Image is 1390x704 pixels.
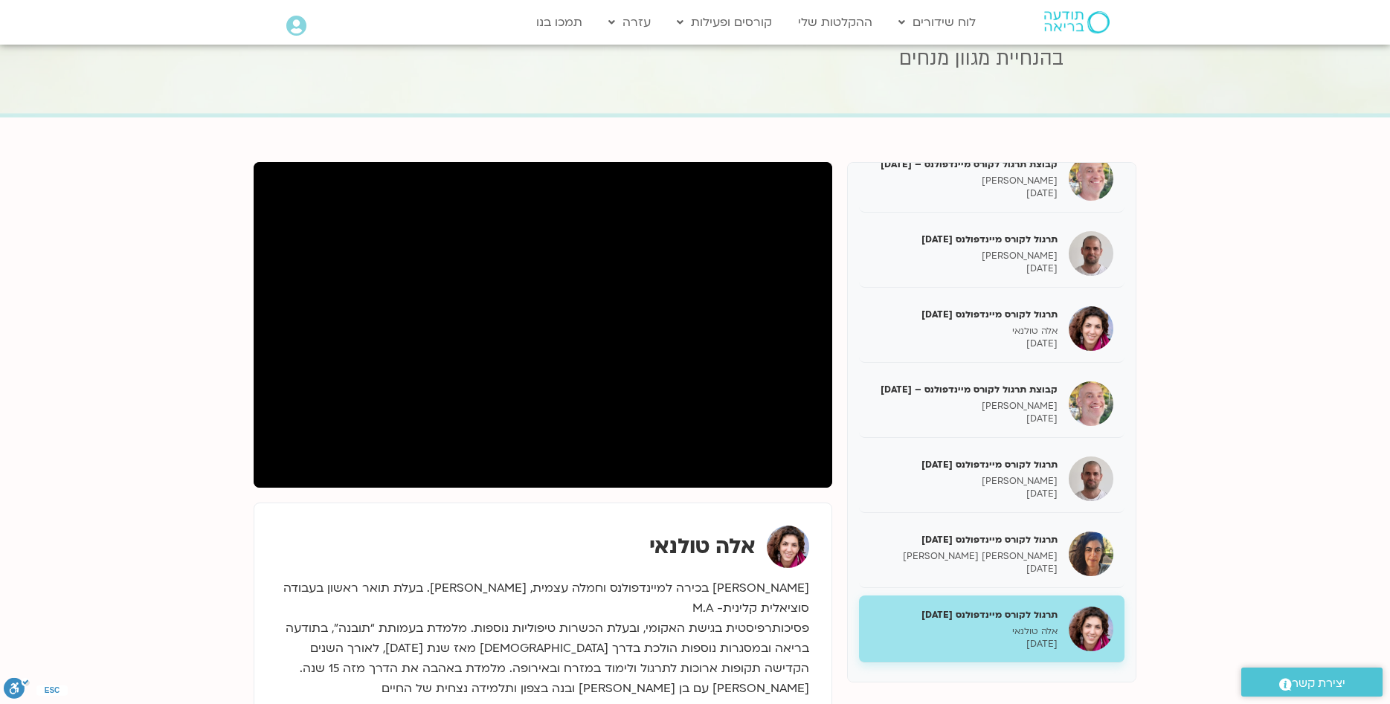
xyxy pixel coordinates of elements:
img: תרגול לקורס מיינדפולנס 23.7.25 [1069,231,1113,276]
img: תרגול לקורס מיינדפולנס 31.7.25 [1069,532,1113,576]
p: [DATE] [870,563,1058,575]
p: [DATE] [870,488,1058,500]
img: קבוצת תרגול לקורס מיינדפולנס – 22.7.25 [1069,156,1113,201]
p: [DATE] [870,338,1058,350]
h5: תרגול לקורס מיינדפולנס [DATE] [870,608,1058,621]
strong: אלה טולנאי [649,532,756,561]
p: [PERSON_NAME] [870,250,1058,262]
h5: קבוצת תרגול לקורס מיינדפולנס – [DATE] [870,383,1058,396]
h5: קבוצת תרגול לקורס מיינדפולנס – [DATE] [870,158,1058,171]
p: [PERSON_NAME] [870,400,1058,413]
span: יצירת קשר [1292,674,1345,694]
p: [DATE] [870,187,1058,200]
p: [PERSON_NAME] בכירה למיינדפולנס וחמלה עצמית, [PERSON_NAME]. בעלת תואר ראשון בעבודה סוציאלית קליני... [277,578,809,699]
p: [PERSON_NAME] [PERSON_NAME] [870,550,1058,563]
h5: תרגול לקורס מיינדפולנס [DATE] [870,458,1058,471]
img: קבוצת תרגול לקורס מיינדפולנס – 29.7.25 [1069,381,1113,426]
img: תרגול לקורס מיינדפולנס 27.7.25 [1069,306,1113,351]
p: [DATE] [870,638,1058,650]
p: [PERSON_NAME] [870,475,1058,488]
p: [DATE] [870,262,1058,275]
h5: תרגול לקורס מיינדפולנס [DATE] [870,533,1058,546]
a: לוח שידורים [891,8,983,36]
p: [PERSON_NAME] [870,175,1058,187]
a: תמכו בנו [529,8,590,36]
img: תודעה בריאה [1044,11,1110,33]
a: עזרה [601,8,658,36]
h5: תרגול לקורס מיינדפולנס [DATE] [870,308,1058,321]
img: תרגול לקורס מיינדפולנס 3.8.25 [1069,607,1113,651]
img: תרגול לקורס מיינדפולנס 30.7.25 [1069,456,1113,501]
a: ההקלטות שלי [791,8,880,36]
p: אלה טולנאי [870,325,1058,338]
img: אלה טולנאי [767,526,809,568]
a: קורסים ופעילות [669,8,779,36]
a: יצירת קשר [1241,668,1383,697]
p: [DATE] [870,413,1058,425]
h5: תרגול לקורס מיינדפולנס [DATE] [870,233,1058,246]
p: אלה טולנאי [870,625,1058,638]
span: בהנחיית [996,45,1064,72]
